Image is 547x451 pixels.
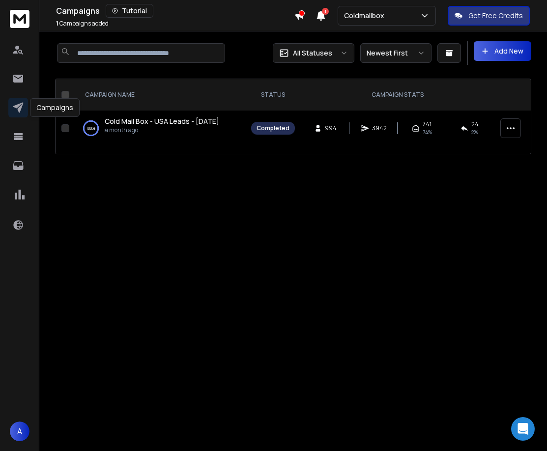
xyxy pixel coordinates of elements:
[511,417,535,441] div: Open Intercom Messenger
[423,128,432,136] span: 74 %
[73,111,245,146] td: 100%Cold Mail Box - USA Leads - [DATE]a month ago
[245,79,301,111] th: STATUS
[471,128,478,136] span: 2 %
[344,11,388,21] p: Coldmailbox
[372,124,387,132] span: 3942
[423,120,432,128] span: 741
[325,124,337,132] span: 994
[10,422,29,441] button: A
[293,48,332,58] p: All Statuses
[105,126,219,134] p: a month ago
[360,43,432,63] button: Newest First
[73,79,245,111] th: CAMPAIGN NAME
[471,120,479,128] span: 24
[105,116,219,126] a: Cold Mail Box - USA Leads - [DATE]
[30,98,80,117] div: Campaigns
[86,123,95,133] p: 100 %
[301,79,494,111] th: CAMPAIGN STATS
[257,124,289,132] div: Completed
[322,8,329,15] span: 1
[448,6,530,26] button: Get Free Credits
[106,4,153,18] button: Tutorial
[56,4,294,18] div: Campaigns
[56,19,58,28] span: 1
[56,20,109,28] p: Campaigns added
[474,41,531,61] button: Add New
[468,11,523,21] p: Get Free Credits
